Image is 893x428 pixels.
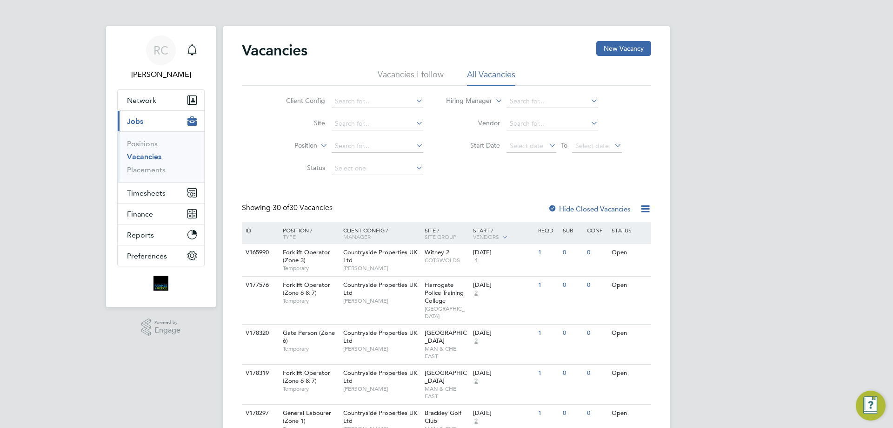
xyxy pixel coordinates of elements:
span: Preferences [127,251,167,260]
span: RC [153,44,168,56]
span: 30 Vacancies [273,203,333,212]
a: Vacancies [127,152,161,161]
span: [PERSON_NAME] [343,297,420,305]
span: Engage [154,326,180,334]
span: 4 [473,257,479,265]
span: General Labourer (Zone 1) [283,409,331,425]
button: Preferences [118,245,204,266]
div: Open [609,325,650,342]
div: 1 [536,277,560,294]
span: [PERSON_NAME] [343,385,420,393]
span: Vendors [473,233,499,240]
span: Temporary [283,345,339,353]
label: Status [272,163,325,172]
input: Select one [332,162,423,175]
span: Select date [575,142,609,150]
span: Forklift Operator (Zone 3) [283,248,330,264]
div: 1 [536,244,560,261]
span: Jobs [127,117,143,126]
span: Brackley Golf Club [425,409,461,425]
a: Placements [127,165,166,174]
label: Client Config [272,96,325,105]
span: Forklift Operator (Zone 6 & 7) [283,369,330,385]
div: Jobs [118,131,204,182]
div: 0 [585,365,609,382]
span: Harrogate Police Training College [425,281,464,305]
input: Search for... [506,95,598,108]
div: Open [609,405,650,422]
span: Site Group [425,233,456,240]
h2: Vacancies [242,41,307,60]
div: 0 [585,325,609,342]
div: V178297 [243,405,276,422]
button: Reports [118,224,204,245]
span: To [558,139,570,151]
span: Temporary [283,385,339,393]
div: Site / [422,222,471,245]
div: V178319 [243,365,276,382]
span: [PERSON_NAME] [343,265,420,272]
span: Select date [510,142,543,150]
span: Type [283,233,296,240]
span: Timesheets [127,189,166,197]
span: 2 [473,337,479,345]
span: 2 [473,289,479,297]
div: [DATE] [473,281,533,289]
img: bromak-logo-retina.png [153,276,168,291]
div: Sub [560,222,585,238]
div: 1 [536,405,560,422]
span: Witney 2 [425,248,449,256]
div: [DATE] [473,409,533,417]
span: 2 [473,417,479,425]
span: Countryside Properties UK Ltd [343,281,417,297]
label: Hide Closed Vacancies [548,204,631,213]
label: Hiring Manager [439,96,492,106]
button: Jobs [118,111,204,131]
span: Forklift Operator (Zone 6 & 7) [283,281,330,297]
span: Manager [343,233,371,240]
span: [PERSON_NAME] [343,345,420,353]
label: Site [272,119,325,127]
li: Vacancies I follow [378,69,444,86]
span: 30 of [273,203,289,212]
div: Open [609,244,650,261]
div: V177576 [243,277,276,294]
div: Showing [242,203,334,213]
input: Search for... [506,117,598,130]
span: Countryside Properties UK Ltd [343,329,417,345]
span: COTSWOLDS [425,257,469,264]
span: Powered by [154,319,180,326]
div: Open [609,365,650,382]
label: Start Date [446,141,500,149]
div: V165990 [243,244,276,261]
div: Start / [471,222,536,245]
div: Status [609,222,650,238]
span: Temporary [283,265,339,272]
div: 0 [585,277,609,294]
div: [DATE] [473,249,533,257]
button: Finance [118,204,204,224]
input: Search for... [332,95,423,108]
input: Search for... [332,140,423,153]
input: Search for... [332,117,423,130]
div: [DATE] [473,329,533,337]
button: Timesheets [118,183,204,203]
span: MAN & CHE EAST [425,385,469,400]
a: Positions [127,139,158,148]
span: [GEOGRAPHIC_DATA] [425,305,469,319]
div: 1 [536,325,560,342]
div: 0 [560,277,585,294]
span: Reports [127,231,154,239]
span: Robyn Clarke [117,69,205,80]
a: RC[PERSON_NAME] [117,35,205,80]
span: [GEOGRAPHIC_DATA] [425,369,467,385]
div: 0 [560,244,585,261]
span: Temporary [283,297,339,305]
button: Engage Resource Center [856,391,886,421]
span: Countryside Properties UK Ltd [343,409,417,425]
div: [DATE] [473,369,533,377]
label: Vendor [446,119,500,127]
div: Client Config / [341,222,422,245]
div: V178320 [243,325,276,342]
span: Countryside Properties UK Ltd [343,369,417,385]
